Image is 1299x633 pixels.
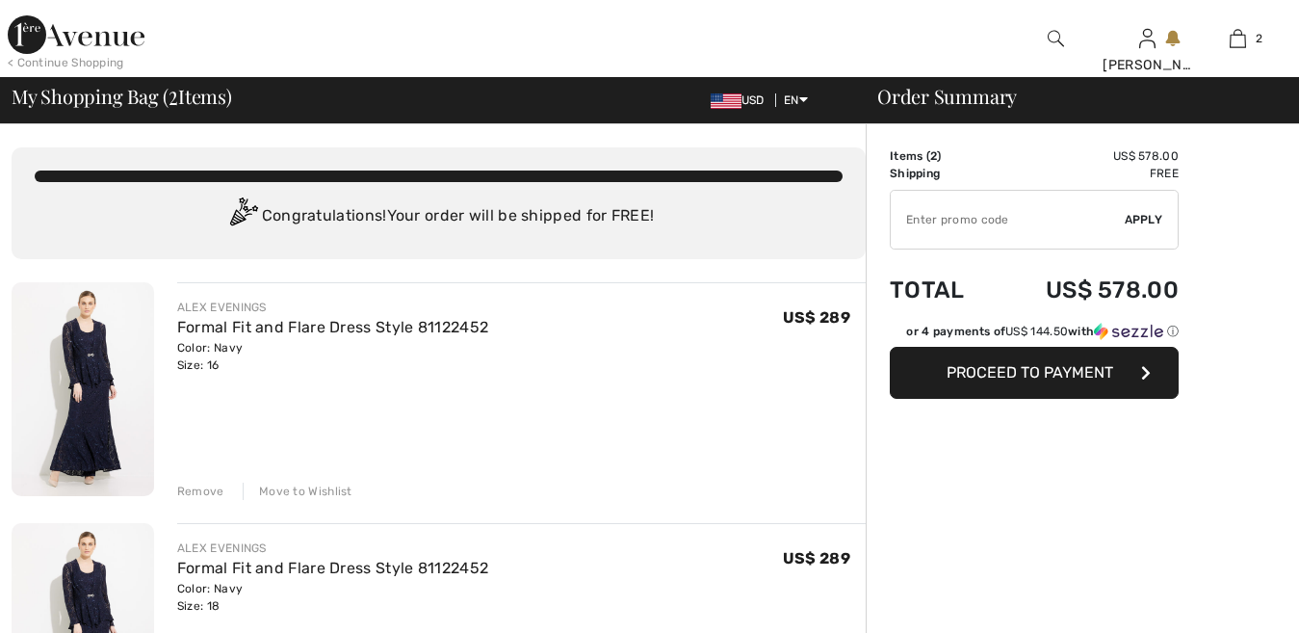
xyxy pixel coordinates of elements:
img: Formal Fit and Flare Dress Style 81122452 [12,282,154,496]
span: US$ 289 [783,549,850,567]
td: Total [890,257,994,323]
span: EN [784,93,808,107]
span: USD [711,93,772,107]
div: or 4 payments ofUS$ 144.50withSezzle Click to learn more about Sezzle [890,323,1179,347]
span: 2 [1256,30,1262,47]
td: Items ( ) [890,147,994,165]
div: Remove [177,483,224,500]
td: Free [994,165,1179,182]
img: My Info [1139,27,1156,50]
img: My Bag [1230,27,1246,50]
div: Move to Wishlist [243,483,352,500]
span: 2 [930,149,937,163]
div: < Continue Shopping [8,54,124,71]
img: search the website [1048,27,1064,50]
div: Color: Navy Size: 18 [177,580,488,615]
div: ALEX EVENINGS [177,299,488,316]
td: US$ 578.00 [994,147,1179,165]
span: US$ 289 [783,308,850,327]
img: Sezzle [1094,323,1163,340]
td: Shipping [890,165,994,182]
img: Congratulation2.svg [223,198,262,236]
div: or 4 payments of with [906,323,1179,340]
span: Proceed to Payment [947,363,1113,382]
img: 1ère Avenue [8,15,144,54]
div: ALEX EVENINGS [177,540,488,557]
span: Apply [1125,211,1163,228]
div: Order Summary [854,87,1287,106]
button: Proceed to Payment [890,347,1179,399]
div: Congratulations! Your order will be shipped for FREE! [35,198,843,236]
div: Color: Navy Size: 16 [177,339,488,374]
span: 2 [169,82,178,107]
div: [PERSON_NAME] [1103,55,1191,75]
input: Promo code [891,191,1125,249]
td: US$ 578.00 [994,257,1179,323]
a: 2 [1194,27,1283,50]
a: Formal Fit and Flare Dress Style 81122452 [177,559,488,577]
span: US$ 144.50 [1005,325,1068,338]
a: Sign In [1139,29,1156,47]
span: My Shopping Bag ( Items) [12,87,232,106]
img: US Dollar [711,93,741,109]
a: Formal Fit and Flare Dress Style 81122452 [177,318,488,336]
